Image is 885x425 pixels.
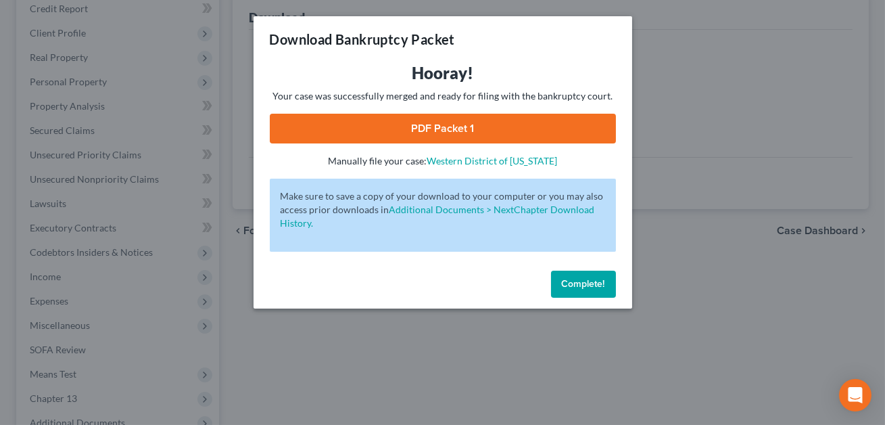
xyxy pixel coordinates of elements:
[562,278,605,290] span: Complete!
[427,155,557,166] a: Western District of [US_STATE]
[270,154,616,168] p: Manually file your case:
[270,89,616,103] p: Your case was successfully merged and ready for filing with the bankruptcy court.
[270,114,616,143] a: PDF Packet 1
[551,271,616,298] button: Complete!
[281,204,595,229] a: Additional Documents > NextChapter Download History.
[839,379,871,411] div: Open Intercom Messenger
[270,30,455,49] h3: Download Bankruptcy Packet
[281,189,605,230] p: Make sure to save a copy of your download to your computer or you may also access prior downloads in
[270,62,616,84] h3: Hooray!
